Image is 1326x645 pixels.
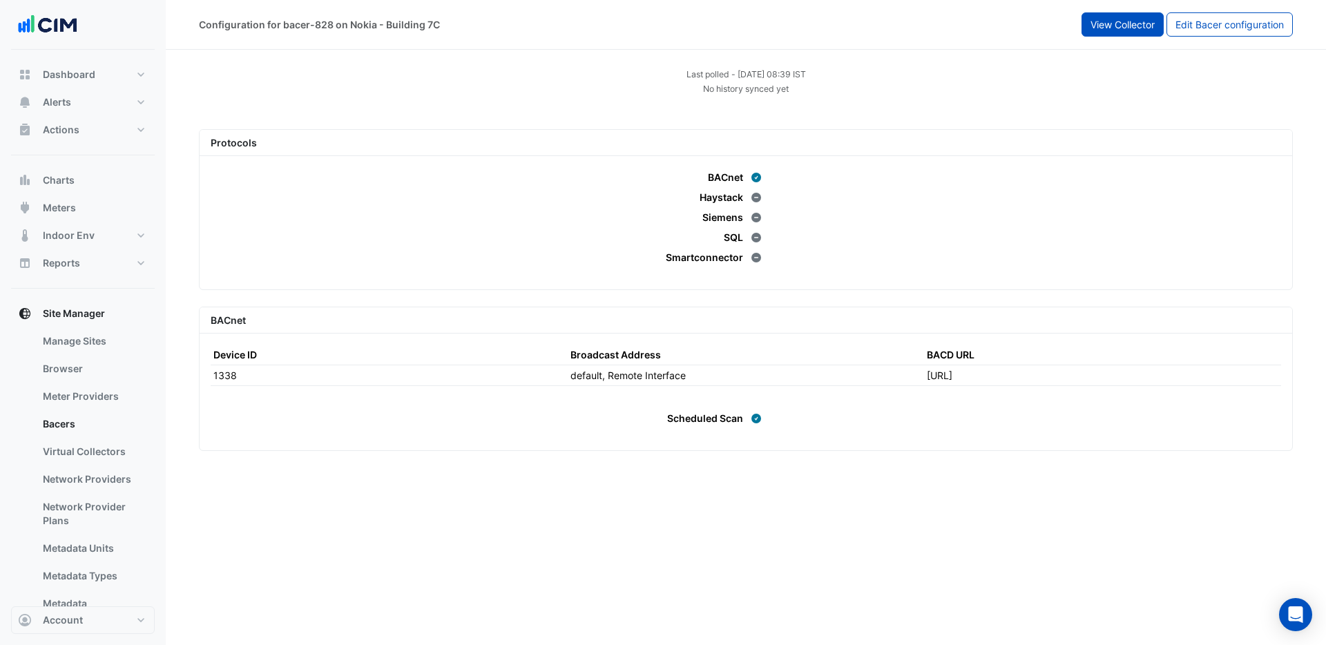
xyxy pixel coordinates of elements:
[11,166,155,194] button: Charts
[751,171,761,183] fa-icon: Enabled
[32,383,155,410] a: Meter Providers
[32,327,155,355] a: Manage Sites
[18,229,32,242] app-icon: Indoor Env
[43,123,79,137] span: Actions
[211,314,246,326] span: BACnet
[32,355,155,383] a: Browser
[1175,19,1284,30] span: Edit Bacer configuration
[32,438,155,465] a: Virtual Collectors
[211,365,568,385] td: 1338
[32,493,155,535] a: Network Provider Plans
[1082,12,1164,37] button: View Collector
[32,535,155,562] a: Metadata Units
[211,187,746,207] td: Haystack
[18,201,32,215] app-icon: Meters
[11,249,155,277] button: Reports
[924,365,1281,385] td: [URL]
[924,345,1281,365] th: BACD URL
[199,17,440,32] div: Configuration for bacer-828 on Nokia - Building 7C
[211,207,746,227] td: Siemens
[1090,19,1155,30] span: View Collector
[11,88,155,116] button: Alerts
[43,229,95,242] span: Indoor Env
[751,191,761,203] fa-icon: Disabled
[43,95,71,109] span: Alerts
[11,194,155,222] button: Meters
[18,95,32,109] app-icon: Alerts
[751,211,761,223] fa-icon: Disabled
[211,247,746,267] td: Smartconnector
[751,231,761,243] fa-icon: Disabled
[751,412,761,424] fa-icon: Enabled
[32,410,155,438] a: Bacers
[32,562,155,590] a: Metadata Types
[211,167,746,187] td: BACnet
[11,606,155,634] button: Account
[1166,12,1293,37] button: Edit Bacer configuration
[211,345,568,365] th: Device ID
[43,201,76,215] span: Meters
[11,222,155,249] button: Indoor Env
[18,68,32,81] app-icon: Dashboard
[17,11,79,39] img: Company Logo
[751,251,761,263] fa-icon: Disabled
[686,69,806,79] small: Tue 07-Oct-2025 10:39 EEST
[18,256,32,270] app-icon: Reports
[43,307,105,320] span: Site Manager
[11,61,155,88] button: Dashboard
[703,84,789,94] small: No history synced yet
[211,137,257,148] span: Protocols
[43,613,83,627] span: Account
[32,465,155,493] a: Network Providers
[43,256,80,270] span: Reports
[43,173,75,187] span: Charts
[32,590,155,617] a: Metadata
[18,123,32,137] app-icon: Actions
[568,345,925,365] th: Broadcast Address
[11,300,155,327] button: Site Manager
[43,68,95,81] span: Dashboard
[211,408,746,428] td: Scheduled Scan
[18,173,32,187] app-icon: Charts
[211,227,746,247] td: SQL
[1279,598,1312,631] div: Open Intercom Messenger
[568,365,925,385] td: default, Remote Interface
[11,116,155,144] button: Actions
[18,307,32,320] app-icon: Site Manager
